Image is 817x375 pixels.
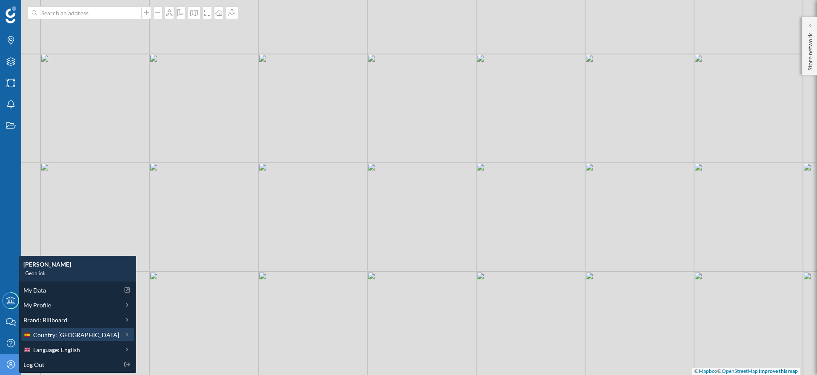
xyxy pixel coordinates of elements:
img: Geoblink Logo [6,6,16,23]
span: Brand: Billboard [23,315,67,324]
div: © © [692,368,800,375]
div: Geoblink [23,269,132,277]
a: Improve this map [759,368,798,374]
span: Country: [GEOGRAPHIC_DATA] [33,330,119,339]
span: My Data [23,286,46,295]
p: Store network [806,30,814,71]
span: Language: English [33,345,80,354]
span: Log Out [23,360,44,369]
a: Mapbox [699,368,717,374]
div: [PERSON_NAME] [23,260,132,269]
span: Assistance [17,6,58,14]
span: My Profile [23,301,51,310]
a: OpenStreetMap [722,368,758,374]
